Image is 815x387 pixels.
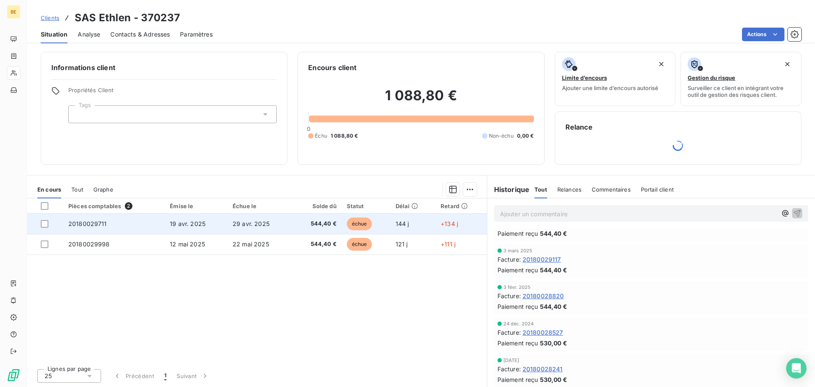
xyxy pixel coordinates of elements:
span: Ajouter une limite d’encours autorisé [562,85,658,91]
a: Clients [41,14,59,22]
img: Logo LeanPay [7,368,20,382]
span: Limite d’encours [562,74,607,81]
span: échue [347,238,372,251]
span: Tout [71,186,83,193]
span: 29 avr. 2025 [233,220,270,227]
span: 544,40 € [540,266,567,274]
div: Échue le [233,203,287,209]
span: Portail client [641,186,674,193]
span: Échu [315,132,327,140]
span: 12 mai 2025 [170,240,205,248]
span: Commentaires [592,186,631,193]
span: Facture : [497,364,521,373]
div: Délai [396,203,431,209]
span: Non-échu [489,132,514,140]
span: Paramètres [180,30,213,39]
span: [DATE] [503,358,520,363]
span: 24 déc. 2024 [503,321,534,326]
button: Gestion du risqueSurveiller ce client en intégrant votre outil de gestion des risques client. [680,52,801,106]
span: Paiement reçu [497,375,538,384]
h6: Historique [487,184,530,195]
input: Ajouter une valeur [76,110,82,118]
span: Contacts & Adresses [110,30,170,39]
span: 530,00 € [540,375,567,384]
span: +134 j [441,220,458,227]
span: 1 [164,372,166,380]
span: Clients [41,14,59,21]
span: Gestion du risque [688,74,735,81]
span: 2 [125,202,132,210]
span: +111 j [441,240,455,248]
span: 530,00 € [540,339,567,347]
span: 544,40 € [297,220,337,228]
span: 25 [45,372,52,380]
span: 20180028241 [523,364,563,373]
span: En cours [37,186,61,193]
span: 20180028527 [523,328,563,337]
div: Pièces comptables [68,202,160,210]
button: Suivant [171,367,214,385]
span: 544,40 € [297,240,337,249]
span: 1 088,80 € [331,132,358,140]
span: 19 avr. 2025 [170,220,205,227]
span: Paiement reçu [497,302,538,311]
span: Paiement reçu [497,339,538,347]
div: Retard [441,203,482,209]
h6: Relance [565,122,791,132]
span: Facture : [497,291,521,300]
span: 3 mars 2025 [503,248,533,253]
span: Graphe [93,186,113,193]
span: 3 févr. 2025 [503,285,531,290]
div: BE [7,5,20,19]
span: Facture : [497,328,521,337]
span: Propriétés Client [68,87,277,99]
span: 0 [307,125,310,132]
span: 0,00 € [517,132,534,140]
button: Limite d’encoursAjouter une limite d’encours autorisé [555,52,676,106]
span: Surveiller ce client en intégrant votre outil de gestion des risques client. [688,85,794,98]
div: Statut [347,203,385,209]
div: Solde dû [297,203,337,209]
button: Actions [742,28,784,41]
div: Open Intercom Messenger [786,358,807,379]
h6: Encours client [308,62,357,73]
button: Précédent [108,367,159,385]
h2: 1 088,80 € [308,87,534,113]
div: Émise le [170,203,222,209]
span: 544,40 € [540,229,567,238]
span: 20180029711 [68,220,107,227]
span: 20180028820 [523,291,564,300]
span: 144 j [396,220,409,227]
h3: SAS Ethlen - 370237 [75,10,180,25]
span: Facture : [497,255,521,264]
span: Analyse [78,30,100,39]
h6: Informations client [51,62,277,73]
button: 1 [159,367,171,385]
span: 121 j [396,240,408,248]
span: Relances [557,186,582,193]
span: Paiement reçu [497,266,538,274]
span: Tout [534,186,547,193]
span: Paiement reçu [497,229,538,238]
span: 22 mai 2025 [233,240,269,248]
span: 544,40 € [540,302,567,311]
span: Situation [41,30,67,39]
span: 20180029998 [68,240,110,248]
span: échue [347,218,372,230]
span: 20180029117 [523,255,561,264]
